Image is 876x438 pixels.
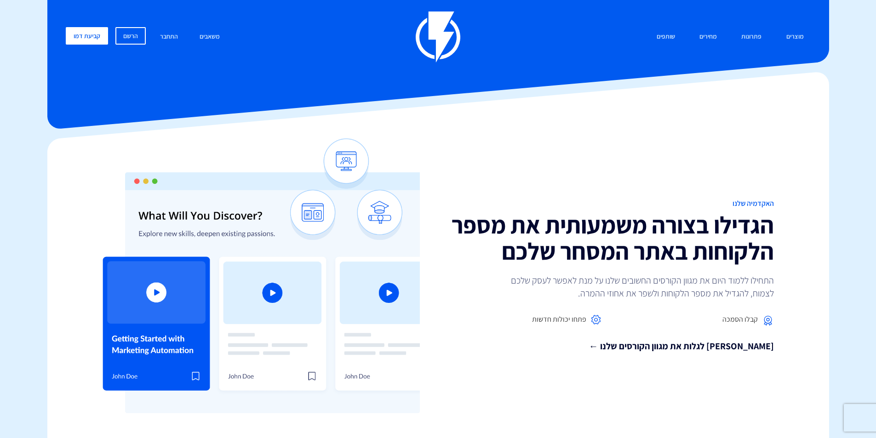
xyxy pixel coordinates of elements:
h2: הגדילו בצורה משמעותית את מספר הלקוחות באתר המסחר שלכם [445,212,774,264]
span: קבלו הסמכה [722,314,758,325]
p: התחילו ללמוד היום את מגוון הקורסים החשובים שלנו על מנת לאפשר לעסק שלכם לצמוח, להגדיל את מספר הלקו... [498,274,774,300]
a: מחירים [693,27,724,47]
span: פתחו יכולות חדשות [532,314,586,325]
h1: האקדמיה שלנו [445,199,774,208]
a: משאבים [193,27,227,47]
a: שותפים [650,27,682,47]
a: פתרונות [734,27,768,47]
a: קביעת דמו [66,27,108,45]
a: [PERSON_NAME] לגלות את מגוון הקורסים שלנו ← [445,340,774,353]
a: מוצרים [779,27,811,47]
a: התחבר [153,27,185,47]
a: הרשם [115,27,146,45]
